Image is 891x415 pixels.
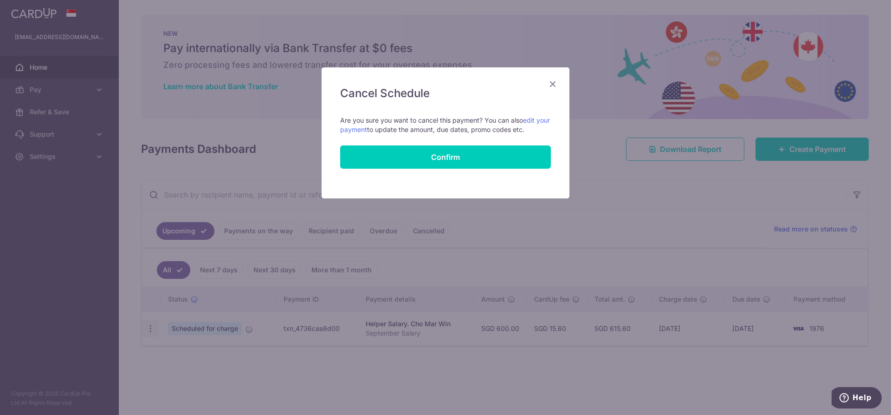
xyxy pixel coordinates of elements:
[340,116,551,134] p: Are you sure you want to cancel this payment? You can also to update the amount, due dates, promo...
[340,145,551,169] button: Confirm
[547,79,558,90] button: Close
[340,86,551,101] h5: Cancel Schedule
[832,387,882,410] iframe: Opens a widget where you can find more information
